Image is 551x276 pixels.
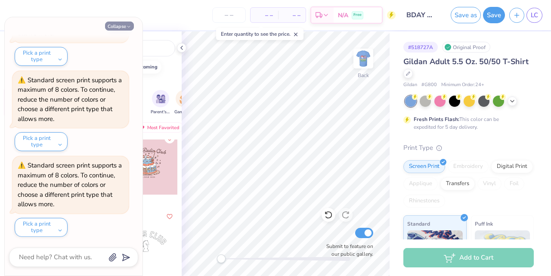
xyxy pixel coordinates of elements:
[156,94,166,104] img: Parent's Weekend Image
[451,7,481,23] button: Save as
[15,47,68,66] button: Pick a print type
[475,230,530,273] img: Puff Ink
[174,109,194,115] span: Game Day
[407,219,430,228] span: Standard
[151,109,170,115] span: Parent's Weekend
[15,132,68,151] button: Pick a print type
[442,42,490,53] div: Original Proof
[531,10,538,20] span: LC
[353,12,362,18] span: Free
[403,143,534,153] div: Print Type
[338,11,348,20] span: N/A
[403,56,529,67] span: Gildan Adult 5.5 Oz. 50/50 T-Shirt
[18,76,122,123] div: Standard screen print supports a maximum of 8 colors. To continue, reduce the number of colors or...
[407,230,463,273] img: Standard
[216,28,303,40] div: Enter quantity to see the price.
[403,42,438,53] div: # 518727A
[403,195,445,208] div: Rhinestones
[217,254,226,263] div: Accessibility label
[491,160,533,173] div: Digital Print
[180,94,189,104] img: Game Day Image
[414,115,520,131] div: This color can be expedited for 5 day delivery.
[135,122,183,133] div: Most Favorited
[212,7,246,23] input: – –
[475,219,493,228] span: Puff Ink
[448,160,489,173] div: Embroidery
[151,90,170,115] div: filter for Parent's Weekend
[256,11,273,20] span: – –
[421,81,437,89] span: # G800
[174,90,194,115] div: filter for Game Day
[403,81,417,89] span: Gildan
[403,177,438,190] div: Applique
[18,161,122,208] div: Standard screen print supports a maximum of 8 colors. To continue, reduce the number of colors or...
[414,116,459,123] strong: Fresh Prints Flash:
[358,71,369,79] div: Back
[15,218,68,237] button: Pick a print type
[526,8,542,23] a: LC
[355,50,372,67] img: Back
[151,90,170,115] button: filter button
[322,242,373,258] label: Submit to feature on our public gallery.
[283,11,300,20] span: – –
[440,177,475,190] div: Transfers
[504,177,524,190] div: Foil
[105,22,134,31] button: Collapse
[400,6,442,24] input: Untitled Design
[174,90,194,115] button: filter button
[477,177,501,190] div: Vinyl
[403,160,445,173] div: Screen Print
[441,81,484,89] span: Minimum Order: 24 +
[164,211,175,222] button: Like
[483,7,505,23] button: Save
